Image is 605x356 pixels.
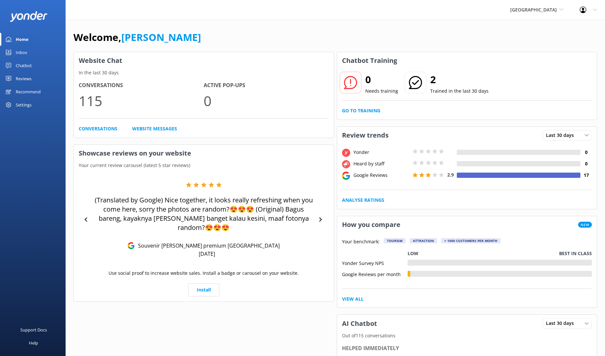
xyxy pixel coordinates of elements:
[546,132,578,139] span: Last 30 days
[16,85,41,98] div: Recommend
[342,271,408,277] div: Google Reviews per month
[10,11,48,22] img: yonder-white-logo.png
[74,145,334,162] h3: Showcase reviews on your website
[342,344,592,353] div: Helped immediately
[580,149,592,156] h4: 0
[337,52,402,69] h3: Chatbot Training
[580,172,592,179] h4: 17
[365,72,398,87] h2: 0
[546,320,578,327] span: Last 30 days
[199,250,215,257] p: [DATE]
[16,46,27,59] div: Inbox
[410,238,437,243] div: Attraction
[342,295,364,303] a: View All
[578,222,592,228] span: New
[342,260,408,266] div: Yonder Survey NPS
[337,315,382,332] h3: AI Chatbot
[580,160,592,167] h4: 0
[16,33,29,46] div: Home
[74,162,334,169] p: Your current review carousel (latest 5 star reviews)
[79,81,204,90] h4: Conversations
[408,250,418,257] p: Low
[342,197,384,204] a: Analyse Ratings
[29,336,38,349] div: Help
[384,238,406,243] div: Tourism
[109,270,299,277] p: Use social proof to increase website sales. Install a badge or carousel on your website.
[20,323,47,336] div: Support Docs
[337,127,393,144] h3: Review trends
[16,59,32,72] div: Chatbot
[188,283,219,296] a: Install
[441,238,501,243] div: > 1000 customers per month
[352,149,411,156] div: Yonder
[510,7,557,13] span: [GEOGRAPHIC_DATA]
[337,332,597,339] p: Out of 115 conversations
[342,238,380,246] p: Your benchmark:
[337,216,405,233] h3: How you compare
[132,125,177,132] a: Website Messages
[16,72,31,85] div: Reviews
[79,90,204,112] p: 115
[559,250,592,257] p: Best in class
[430,87,489,95] p: Trained in the last 30 days
[352,160,411,167] div: Heard by staff
[74,52,334,69] h3: Website Chat
[447,172,454,178] span: 2.9
[204,90,329,112] p: 0
[92,196,316,232] p: (Translated by Google) Nice together, it looks really refreshing when you come here, sorry the ph...
[204,81,329,90] h4: Active Pop-ups
[16,98,31,111] div: Settings
[79,125,117,132] a: Conversations
[342,107,380,114] a: Go to Training
[128,242,135,249] img: Google Reviews
[430,72,489,87] h2: 2
[365,87,398,95] p: Needs training
[74,69,334,76] p: In the last 30 days
[352,172,411,179] div: Google Reviews
[73,29,201,45] h1: Welcome,
[121,30,201,44] a: [PERSON_NAME]
[135,242,280,249] p: Souvenir [PERSON_NAME] premium [GEOGRAPHIC_DATA]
